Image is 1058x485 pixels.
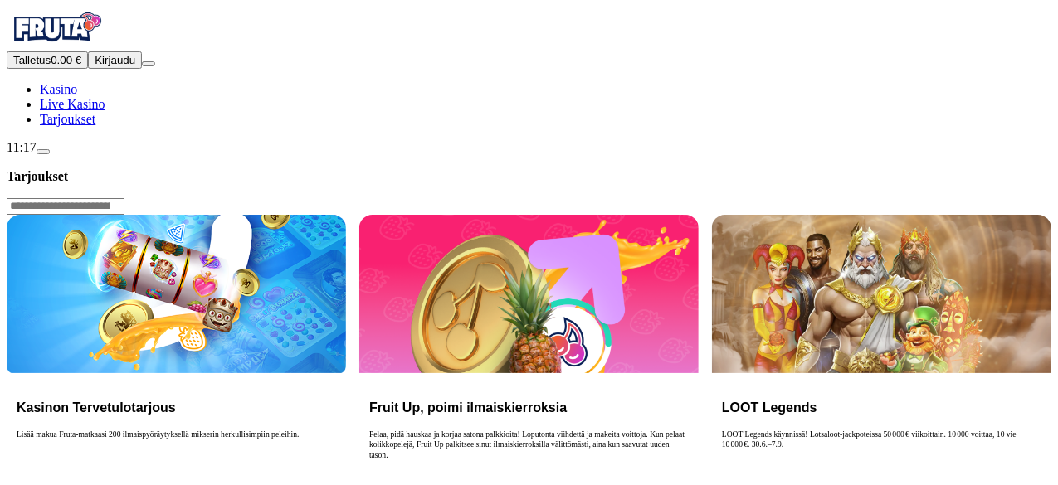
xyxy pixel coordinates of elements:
h3: Fruit Up, poimi ilmaiskierroksia [369,400,689,415]
nav: Primary [7,7,1051,127]
img: LOOT Legends [712,215,1051,373]
input: Search [7,198,124,215]
a: gift-inverted iconTarjoukset [40,112,95,126]
span: 11:17 [7,140,37,154]
a: diamond iconKasino [40,82,77,96]
span: Talletus [13,54,51,66]
h3: Tarjoukset [7,168,1051,184]
button: live-chat [37,149,50,154]
button: Talletusplus icon0.00 € [7,51,88,69]
span: Tarjoukset [40,112,95,126]
button: menu [142,61,155,66]
p: Lisää makua Fruta-matkaasi 200 ilmaispyöräytyksellä mikserin herkullisimpiin peleihin. [17,429,336,483]
span: Kirjaudu [95,54,135,66]
p: Pelaa, pidä hauskaa ja korjaa satona palkkioita! Loputonta viihdettä ja makeita voittoja. Kun pel... [369,429,689,483]
img: Fruta [7,7,106,48]
span: Kasino [40,82,77,96]
img: Fruit Up, poimi ilmaiskierroksia [359,215,699,373]
img: Kasinon Tervetulotarjous [7,215,346,373]
a: Fruta [7,36,106,51]
span: 0.00 € [51,54,81,66]
button: Kirjaudu [88,51,142,69]
h3: LOOT Legends [722,400,1041,415]
span: Live Kasino [40,97,105,111]
p: LOOT Legends käynnissä! Lotsaloot‑jackpoteissa 50 000 € viikoittain. 10 000 voittaa, 10 vie 10 00... [722,429,1041,483]
h3: Kasinon Tervetulotarjous [17,400,336,415]
a: poker-chip iconLive Kasino [40,97,105,111]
